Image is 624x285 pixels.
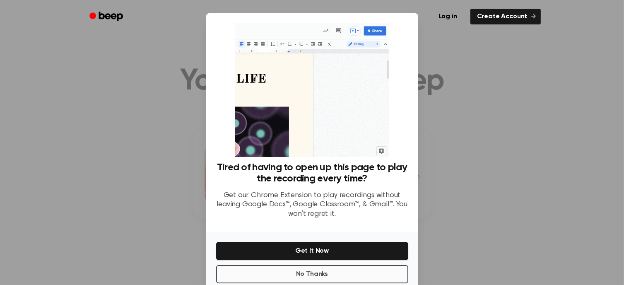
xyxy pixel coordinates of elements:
button: Get It Now [216,242,408,260]
img: Beep extension in action [235,23,389,157]
p: Get our Chrome Extension to play recordings without leaving Google Docs™, Google Classroom™, & Gm... [216,191,408,219]
button: No Thanks [216,265,408,283]
h3: Tired of having to open up this page to play the recording every time? [216,162,408,184]
a: Beep [84,9,130,25]
a: Create Account [470,9,541,24]
a: Log in [430,7,465,26]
